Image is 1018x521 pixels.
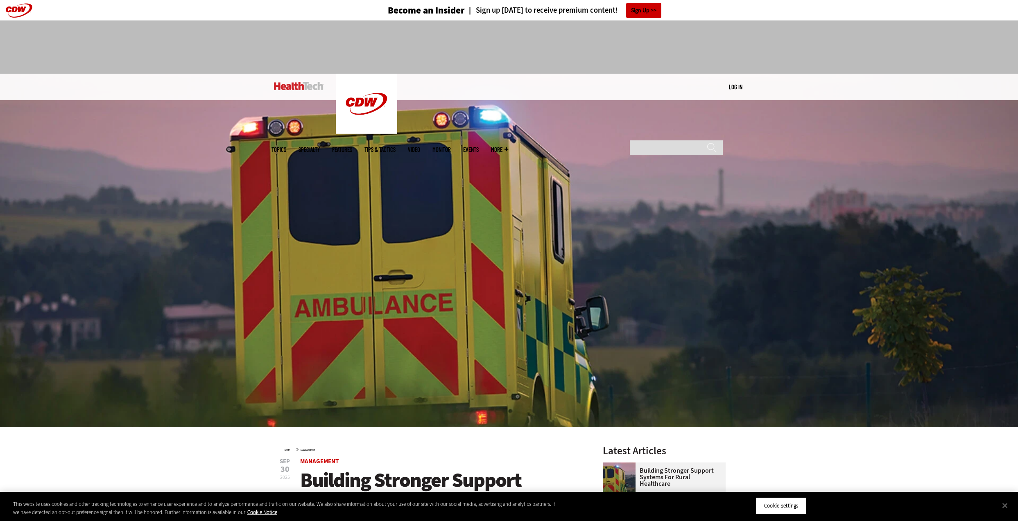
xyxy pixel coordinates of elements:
[271,147,286,153] span: Topics
[299,147,320,153] span: Specialty
[332,147,352,153] a: Features
[280,474,290,480] span: 2025
[465,7,618,14] a: Sign up [DATE] to receive premium content!
[626,3,661,18] a: Sign Up
[13,500,560,516] div: This website uses cookies and other tracking technologies to enhance user experience and to analy...
[603,462,640,469] a: ambulance driving down country road at sunset
[463,147,479,153] a: Events
[357,6,465,15] a: Become an Insider
[491,147,508,153] span: More
[729,83,742,91] div: User menu
[364,147,396,153] a: Tips & Tactics
[300,457,339,465] a: Management
[603,462,636,495] img: ambulance driving down country road at sunset
[284,446,581,452] div: »
[432,147,451,153] a: MonITor
[756,497,807,514] button: Cookie Settings
[336,74,397,134] img: Home
[388,6,465,15] h3: Become an Insider
[408,147,420,153] a: Video
[603,446,726,456] h3: Latest Articles
[274,82,323,90] img: Home
[360,29,658,65] iframe: advertisement
[280,458,290,465] span: Sep
[729,83,742,90] a: Log in
[603,467,721,487] a: Building Stronger Support Systems for Rural Healthcare
[247,509,277,516] a: More information about your privacy
[301,449,315,452] a: Management
[284,449,290,452] a: Home
[280,465,290,474] span: 30
[300,467,546,516] span: Building Stronger Support Systems for Rural Healthcare
[996,496,1014,514] button: Close
[336,128,397,136] a: CDW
